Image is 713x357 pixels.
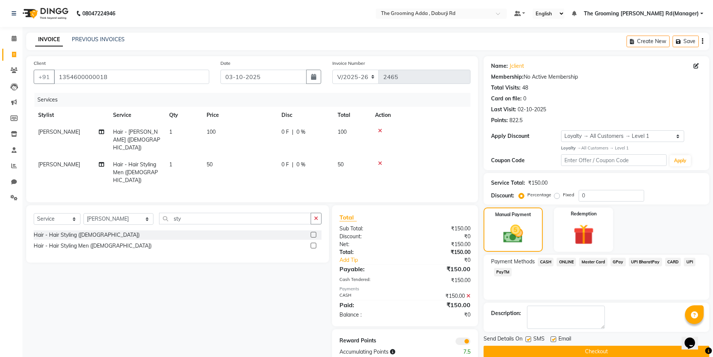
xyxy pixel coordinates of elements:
[610,258,626,266] span: GPay
[159,213,311,224] input: Search or Scan
[169,128,172,135] span: 1
[34,93,476,107] div: Services
[109,107,165,124] th: Service
[523,95,526,103] div: 0
[334,292,405,300] div: CASH
[491,192,514,200] div: Discount:
[202,107,277,124] th: Price
[332,60,365,67] label: Invoice Number
[296,128,305,136] span: 0 %
[522,84,528,92] div: 48
[207,128,216,135] span: 100
[491,73,524,81] div: Membership:
[82,3,115,24] b: 08047224946
[220,60,231,67] label: Date
[491,258,535,266] span: Payment Methods
[405,264,476,273] div: ₹150.00
[509,117,522,124] div: 822.5
[334,240,405,248] div: Net:
[491,106,516,114] div: Last Visit:
[561,145,702,151] div: All Customers → Level 1
[405,225,476,233] div: ₹150.00
[35,33,63,46] a: INVOICE
[277,107,333,124] th: Disc
[334,276,405,284] div: Cash Tendered:
[417,256,476,264] div: ₹0
[627,36,670,47] button: Create New
[558,335,571,344] span: Email
[405,311,476,319] div: ₹0
[533,335,545,344] span: SMS
[38,128,80,135] span: [PERSON_NAME]
[34,242,152,250] div: Hair - Hair Styling Men ([DEMOGRAPHIC_DATA])
[497,223,529,245] img: _cash.svg
[494,268,512,276] span: PayTM
[334,248,405,256] div: Total:
[169,161,172,168] span: 1
[491,73,702,81] div: No Active Membership
[579,258,607,266] span: Master Card
[292,161,293,169] span: |
[113,128,160,151] span: Hair - [PERSON_NAME] ([DEMOGRAPHIC_DATA])
[38,161,80,168] span: [PERSON_NAME]
[491,309,521,317] div: Description:
[571,211,597,217] label: Redemption
[339,214,357,221] span: Total
[495,211,531,218] label: Manual Payment
[491,84,521,92] div: Total Visits:
[371,107,470,124] th: Action
[682,327,706,350] iframe: chat widget
[19,3,70,24] img: logo
[528,179,548,187] div: ₹150.00
[34,60,46,67] label: Client
[334,348,440,356] div: Accumulating Points
[333,107,371,124] th: Total
[405,292,476,300] div: ₹150.00
[629,258,662,266] span: UPI BharatPay
[484,335,522,344] span: Send Details On
[538,258,554,266] span: CASH
[491,62,508,70] div: Name:
[165,107,202,124] th: Qty
[491,117,508,124] div: Points:
[334,300,405,309] div: Paid:
[113,161,158,184] span: Hair - Hair Styling Men ([DEMOGRAPHIC_DATA])
[491,179,525,187] div: Service Total:
[207,161,213,168] span: 50
[584,10,699,18] span: The Grooming [PERSON_NAME] Rd(Manager)
[509,62,524,70] a: Jclient
[281,161,289,169] span: 0 F
[34,231,140,239] div: Hair - Hair Styling ([DEMOGRAPHIC_DATA])
[292,128,293,136] span: |
[665,258,681,266] span: CARD
[527,191,551,198] label: Percentage
[673,36,699,47] button: Save
[491,132,561,140] div: Apply Discount
[405,233,476,240] div: ₹0
[339,286,470,292] div: Payments
[518,106,546,114] div: 02-10-2025
[54,70,209,84] input: Search by Name/Mobile/Email/Code
[405,248,476,256] div: ₹150.00
[563,191,574,198] label: Fixed
[34,70,55,84] button: +91
[296,161,305,169] span: 0 %
[338,161,344,168] span: 50
[334,311,405,319] div: Balance :
[561,154,667,166] input: Enter Offer / Coupon Code
[441,348,476,356] div: 7.5
[405,300,476,309] div: ₹150.00
[561,145,581,151] strong: Loyalty →
[491,157,561,164] div: Coupon Code
[684,258,695,266] span: UPI
[670,155,691,166] button: Apply
[405,276,476,284] div: ₹150.00
[334,256,417,264] a: Add Tip
[281,128,289,136] span: 0 F
[338,128,347,135] span: 100
[334,233,405,240] div: Discount:
[334,264,405,273] div: Payable:
[405,240,476,248] div: ₹150.00
[334,225,405,233] div: Sub Total:
[34,107,109,124] th: Stylist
